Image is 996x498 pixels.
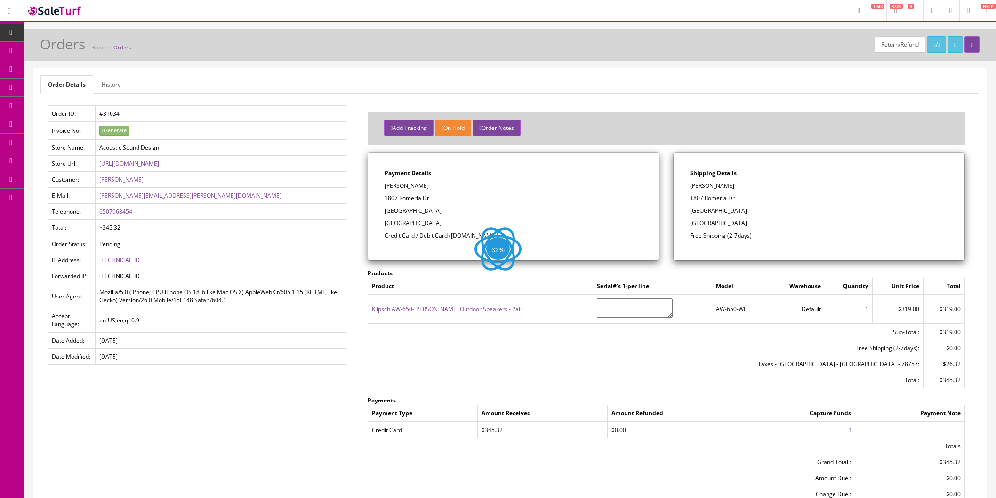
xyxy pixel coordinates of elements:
[113,44,131,51] a: Orders
[923,278,964,295] td: Total
[368,405,477,422] td: Payment Type
[368,324,923,340] td: Sub-Total:
[690,169,737,177] strong: Shipping Details
[477,422,607,438] td: $345.32
[48,284,96,308] td: User Agent:
[368,278,593,295] td: Product
[96,332,346,348] td: [DATE]
[923,324,964,340] td: $319.00
[368,340,923,356] td: Free Shipping (2-7days):
[908,4,914,9] span: 3
[368,396,396,404] strong: Payments
[99,192,281,200] a: [PERSON_NAME][EMAIL_ADDRESS][PERSON_NAME][DOMAIN_NAME]
[96,308,346,332] td: en-US,en;q=0.9
[94,75,128,94] a: History
[769,294,825,323] td: Default
[99,256,142,264] a: [TECHNICAL_ID]
[96,348,346,364] td: [DATE]
[690,219,948,227] p: [GEOGRAPHIC_DATA]
[855,454,964,470] td: $345.32
[96,236,346,252] td: Pending
[825,294,873,323] td: 1
[96,268,346,284] td: [TECHNICAL_ID]
[385,169,431,177] strong: Payment Details
[743,405,855,422] td: Capture Funds
[99,160,159,168] a: [URL][DOMAIN_NAME]
[368,438,964,454] td: Totals
[385,232,643,240] p: Credit Card / Debit Card ([DOMAIN_NAME])
[48,106,96,122] td: Order ID:
[875,36,925,53] a: Return/Refund
[385,207,643,215] p: [GEOGRAPHIC_DATA]
[40,36,85,52] h1: Orders
[923,356,964,372] td: $26.32
[99,176,144,184] a: [PERSON_NAME]
[855,405,964,422] td: Payment Note
[96,106,346,122] td: #31634
[435,120,471,136] button: On Hold
[923,340,964,356] td: $0.00
[890,4,903,9] span: 8723
[48,139,96,155] td: Store Name:
[48,188,96,204] td: E-Mail:
[690,207,948,215] p: [GEOGRAPHIC_DATA]
[48,236,96,252] td: Order Status:
[385,194,643,202] p: 1807 Romeria Dr
[825,278,873,295] td: Quantity
[769,278,825,295] td: Warehouse
[48,268,96,284] td: Forwarded IP:
[91,44,106,51] a: Home
[368,470,855,486] td: Amount Due :
[368,269,393,277] strong: Products
[48,122,96,140] td: Invoice No.:
[96,220,346,236] td: $345.32
[927,36,946,53] a: /
[26,4,83,17] img: SaleTurf
[712,294,769,323] td: AW-650-WH
[477,405,607,422] td: Amount Received
[48,155,96,171] td: Store Url:
[368,372,923,388] td: Total:
[96,139,346,155] td: Acoustic Sound Design
[855,470,964,486] td: $0.00
[96,284,346,308] td: Mozilla/5.0 (iPhone; CPU iPhone OS 18_6 like Mac OS X) AppleWebKit/605.1.15 (KHTML, like Gecko) V...
[473,120,520,136] button: Order Notes
[48,332,96,348] td: Date Added:
[712,278,769,295] td: Model
[40,75,93,94] a: Order Details
[608,405,743,422] td: Amount Refunded
[872,278,923,295] td: Unit Price
[99,126,129,136] button: Generate
[593,278,712,295] td: Serial#'s 1-per line
[981,4,996,9] span: HELP
[48,220,96,236] td: Total:
[871,4,884,9] span: 1943
[48,348,96,364] td: Date Modified:
[368,356,923,372] td: Taxes - [GEOGRAPHIC_DATA] - [GEOGRAPHIC_DATA] - 78757:
[48,252,96,268] td: IP Address:
[872,294,923,323] td: $319.00
[385,219,643,227] p: [GEOGRAPHIC_DATA]
[608,422,743,438] td: $0.00
[385,182,643,190] p: [PERSON_NAME]
[690,232,948,240] p: Free Shipping (2-7days)
[368,454,855,470] td: Grand Total :
[368,422,477,438] td: Credit Card
[48,204,96,220] td: Telephone:
[48,172,96,188] td: Customer:
[690,194,948,202] p: 1807 Romeria Dr
[384,120,434,136] button: Add Tracking
[690,182,948,190] p: [PERSON_NAME]
[923,372,964,388] td: $345.32
[99,208,132,216] a: 6507968454
[923,294,964,323] td: $319.00
[372,305,522,313] a: Klipsch AW-650-[PERSON_NAME] Outdoor Speakers - Pair
[48,308,96,332] td: Accept Language:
